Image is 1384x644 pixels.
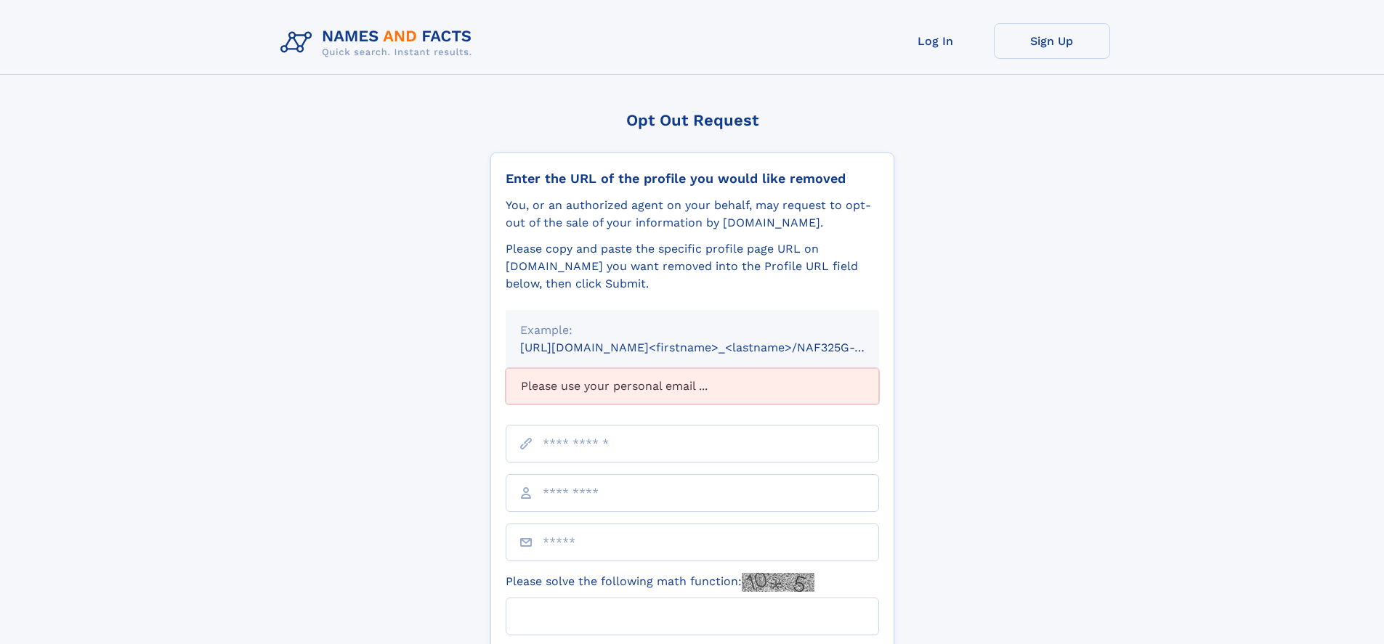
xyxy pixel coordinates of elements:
a: Sign Up [994,23,1110,59]
small: [URL][DOMAIN_NAME]<firstname>_<lastname>/NAF325G-xxxxxxxx [520,341,907,354]
div: You, or an authorized agent on your behalf, may request to opt-out of the sale of your informatio... [506,197,879,232]
div: Example: [520,322,865,339]
div: Opt Out Request [490,111,894,129]
label: Please solve the following math function: [506,573,814,592]
div: Enter the URL of the profile you would like removed [506,171,879,187]
a: Log In [878,23,994,59]
img: Logo Names and Facts [275,23,484,62]
div: Please use your personal email ... [506,368,879,404]
div: Please copy and paste the specific profile page URL on [DOMAIN_NAME] you want removed into the Pr... [506,240,879,293]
